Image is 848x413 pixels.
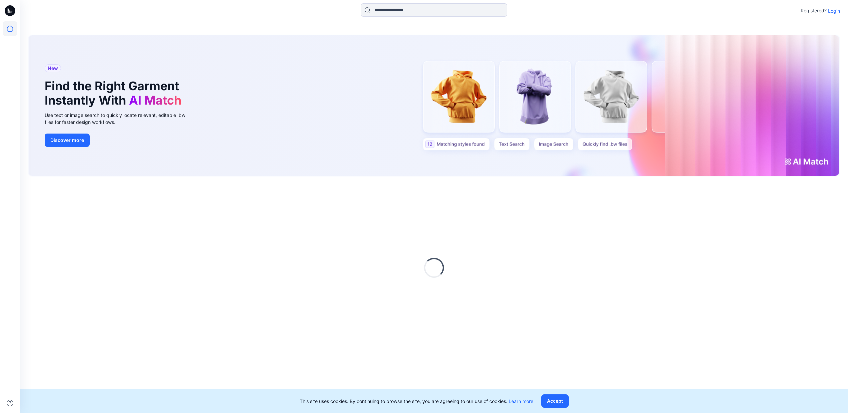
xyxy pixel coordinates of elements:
[45,79,185,108] h1: Find the Right Garment Instantly With
[541,394,569,408] button: Accept
[828,7,840,14] p: Login
[45,112,195,126] div: Use text or image search to quickly locate relevant, editable .bw files for faster design workflows.
[48,64,58,72] span: New
[300,398,533,405] p: This site uses cookies. By continuing to browse the site, you are agreeing to our use of cookies.
[45,134,90,147] button: Discover more
[129,93,181,108] span: AI Match
[801,7,827,15] p: Registered?
[509,398,533,404] a: Learn more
